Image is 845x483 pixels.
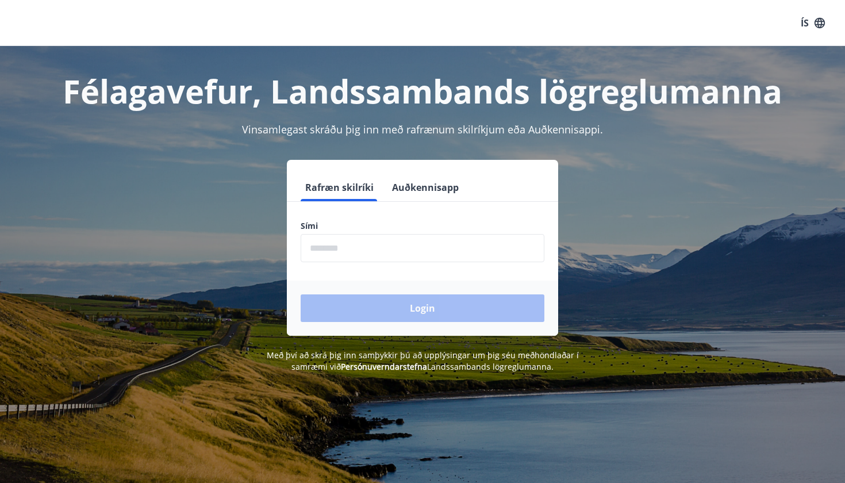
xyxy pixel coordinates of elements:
label: Sími [301,220,544,232]
button: Rafræn skilríki [301,174,378,201]
a: Persónuverndarstefna [341,361,427,372]
span: Með því að skrá þig inn samþykkir þú að upplýsingar um þig séu meðhöndlaðar í samræmi við Landssa... [267,350,579,372]
button: ÍS [794,13,831,33]
button: Auðkennisapp [387,174,463,201]
h1: Félagavefur, Landssambands lögreglumanna [22,69,823,113]
span: Vinsamlegast skráðu þig inn með rafrænum skilríkjum eða Auðkennisappi. [242,122,603,136]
